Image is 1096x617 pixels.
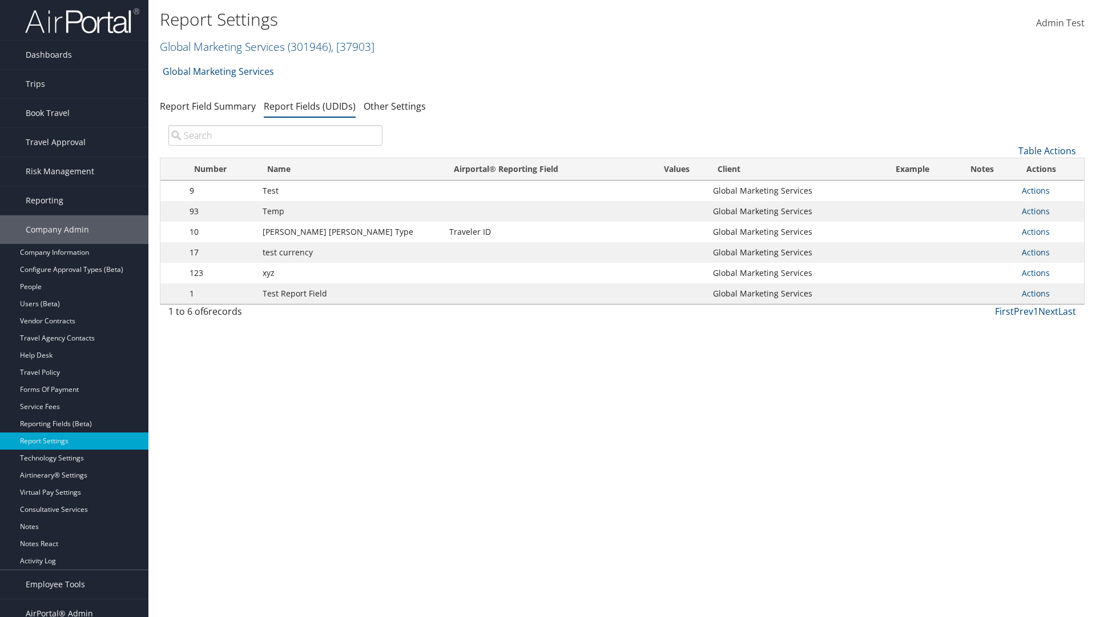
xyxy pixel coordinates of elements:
td: Global Marketing Services [707,181,885,201]
td: 17 [184,242,257,263]
th: Actions [1016,158,1084,181]
span: Dashboards [26,41,72,69]
a: First [995,305,1014,318]
span: Reporting [26,186,63,215]
th: Name [257,158,444,181]
span: Book Travel [26,99,70,127]
a: Actions [1022,247,1050,258]
a: Global Marketing Services [163,60,274,83]
th: Values [647,158,707,181]
a: Actions [1022,226,1050,237]
th: Number [184,158,257,181]
td: 9 [184,181,257,201]
a: 1 [1033,305,1038,318]
td: Test Report Field [257,283,444,304]
a: Report Fields (UDIDs) [264,100,356,113]
a: Global Marketing Services [160,39,374,54]
span: 6 [203,305,208,318]
a: Admin Test [1036,6,1085,41]
th: : activate to sort column descending [160,158,184,181]
td: xyz [257,263,444,283]
img: airportal-logo.png [25,7,139,34]
a: Actions [1022,185,1050,196]
td: Test [257,181,444,201]
a: Next [1038,305,1058,318]
td: 123 [184,263,257,283]
td: Traveler ID [444,222,647,242]
span: Employee Tools [26,570,85,599]
input: Search [168,125,382,146]
td: Global Marketing Services [707,201,885,222]
span: Company Admin [26,215,89,244]
td: Global Marketing Services [707,283,885,304]
td: 1 [184,283,257,304]
a: Prev [1014,305,1033,318]
span: Risk Management [26,157,94,186]
span: Admin Test [1036,17,1085,29]
span: , [ 37903 ] [331,39,374,54]
th: Airportal&reg; Reporting Field [444,158,647,181]
td: 93 [184,201,257,222]
td: test currency [257,242,444,263]
td: Global Marketing Services [707,263,885,283]
td: [PERSON_NAME] [PERSON_NAME] Type [257,222,444,242]
td: Global Marketing Services [707,242,885,263]
td: Global Marketing Services [707,222,885,242]
td: 10 [184,222,257,242]
td: Temp [257,201,444,222]
a: Report Field Summary [160,100,256,113]
th: Example [885,158,960,181]
a: Actions [1022,206,1050,217]
div: 1 to 6 of records [168,305,382,324]
span: Trips [26,70,45,98]
th: Notes [960,158,1017,181]
a: Actions [1022,267,1050,278]
a: Last [1058,305,1076,318]
span: ( 301946 ) [288,39,331,54]
a: Other Settings [364,100,426,113]
h1: Report Settings [160,7,776,31]
a: Actions [1022,288,1050,299]
span: Travel Approval [26,128,86,157]
th: Client [707,158,885,181]
a: Table Actions [1018,145,1076,157]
